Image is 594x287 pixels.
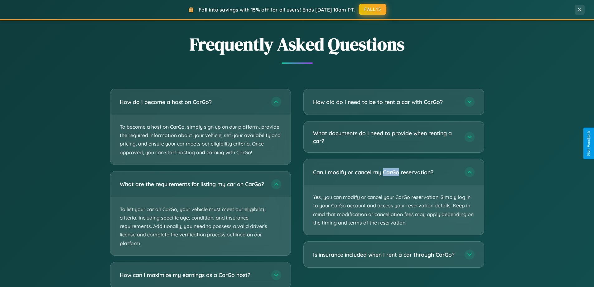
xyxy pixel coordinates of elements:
[304,185,484,235] p: Yes, you can modify or cancel your CarGo reservation. Simply log in to your CarGo account and acc...
[110,32,484,56] h2: Frequently Asked Questions
[120,98,265,106] h3: How do I become a host on CarGo?
[120,271,265,279] h3: How can I maximize my earnings as a CarGo host?
[110,115,291,165] p: To become a host on CarGo, simply sign up on our platform, provide the required information about...
[313,129,458,145] h3: What documents do I need to provide when renting a car?
[313,168,458,176] h3: Can I modify or cancel my CarGo reservation?
[110,197,291,255] p: To list your car on CarGo, your vehicle must meet our eligibility criteria, including specific ag...
[313,251,458,259] h3: Is insurance included when I rent a car through CarGo?
[359,4,386,15] button: FALL15
[120,180,265,188] h3: What are the requirements for listing my car on CarGo?
[313,98,458,106] h3: How old do I need to be to rent a car with CarGo?
[587,131,591,156] div: Give Feedback
[199,7,355,13] span: Fall into savings with 15% off for all users! Ends [DATE] 10am PT.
